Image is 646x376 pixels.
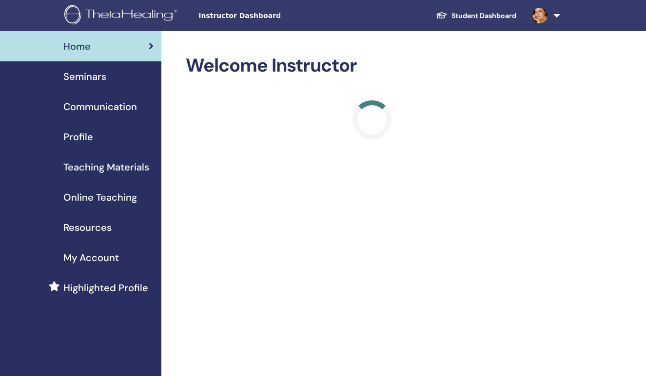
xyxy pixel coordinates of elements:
[63,39,91,54] span: Home
[532,8,548,23] img: default.jpg
[63,281,148,295] span: Highlighted Profile
[63,69,106,84] span: Seminars
[198,11,345,21] span: Instructor Dashboard
[436,11,448,19] img: graduation-cap-white.svg
[428,7,524,25] a: Student Dashboard
[63,160,149,174] span: Teaching Materials
[63,190,137,205] span: Online Teaching
[63,99,137,114] span: Communication
[63,220,112,235] span: Resources
[186,55,558,77] h2: Welcome Instructor
[64,5,181,27] img: logo.png
[63,130,93,144] span: Profile
[63,250,119,265] span: My Account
